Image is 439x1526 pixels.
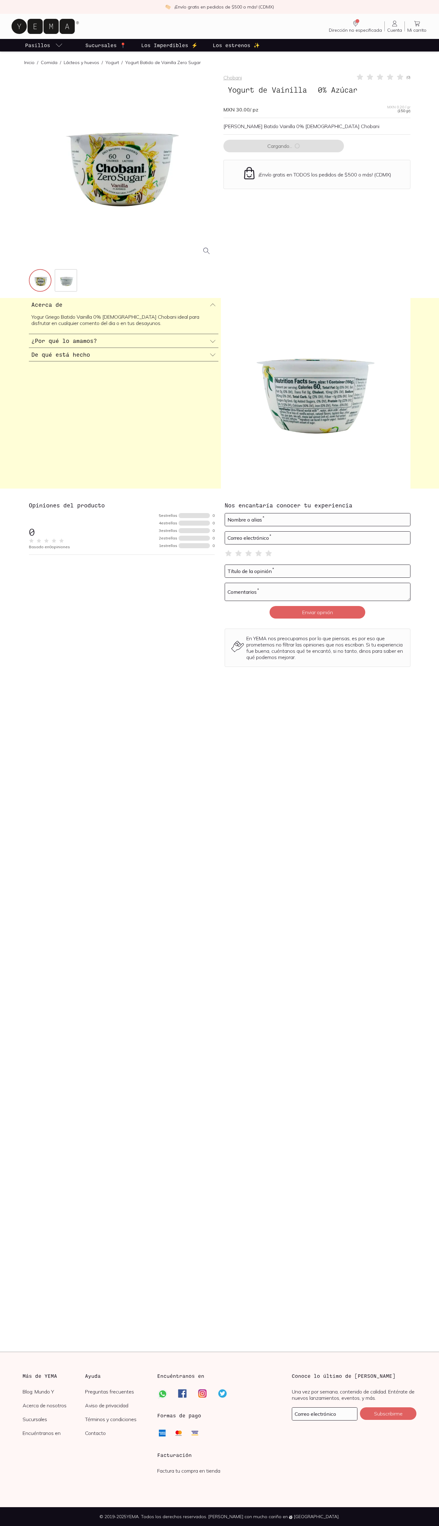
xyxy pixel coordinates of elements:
img: 30295 yogurt de vainilla 0% azucar [221,298,410,489]
a: Los estrenos ✨ [211,39,261,51]
div: 5 estrellas [159,514,177,517]
span: / [35,59,41,66]
p: Yogurt Batido de Vainilla Zero Sugar [125,59,201,66]
h3: Ayuda [85,1372,147,1380]
img: 30295-yogurt-de-vainilla-0-azucar-2_b065eaeb-45f6-49e0-adf1-9b794a2765bf=fwebp-q70-w256 [55,270,78,292]
a: Lácteos y huevos [64,60,99,65]
a: Términos y condiciones [85,1416,147,1422]
p: ¡Envío gratis en TODOS los pedidos de $500 o más! (CDMX) [259,171,391,178]
div: 0 [212,514,215,517]
a: Comida [41,60,57,65]
span: MXN 30.00 / pz [223,106,258,113]
a: Aviso de privacidad [85,1402,147,1409]
a: Sucursales [23,1416,85,1422]
p: Los Imperdibles ⚡️ [141,41,198,49]
div: 0 [212,521,215,525]
a: Mi carrito [405,20,429,33]
span: [PERSON_NAME] con mucho cariño en [GEOGRAPHIC_DATA]. [208,1514,340,1519]
span: / [99,59,105,66]
a: Cuenta [385,20,404,33]
span: MXN 0.20 / gr [387,105,410,109]
p: Pasillos [25,41,50,49]
a: Inicio [24,60,35,65]
span: / [119,59,125,66]
span: / [57,59,64,66]
span: Basado en 0 opiniones [29,544,70,549]
a: Preguntas frecuentes [85,1388,147,1395]
button: Cargando... [223,140,344,152]
a: Dirección no especificada [326,20,384,33]
span: ( 0 ) [406,75,410,79]
h3: Nos encantaría conocer tu experiencia [225,501,410,509]
button: Subscribirme [360,1407,416,1420]
p: [PERSON_NAME] Batido Vainilla 0% [DEMOGRAPHIC_DATA] Chobani [223,123,410,129]
span: 0 [29,526,35,538]
span: 0% Azúcar [313,84,362,96]
h3: Formas de pago [157,1412,201,1419]
div: 2 estrellas [159,536,177,540]
span: Mi carrito [407,27,426,33]
a: Acerca de nosotros [23,1402,85,1409]
span: Dirección no especificada [329,27,382,33]
p: Una vez por semana, contenido de calidad. Entérate de nuevos lanzamientos, eventos, y más. [292,1388,416,1401]
a: Yogurt [105,60,119,65]
h3: Facturación [157,1451,282,1459]
h3: Conoce lo último de [PERSON_NAME] [292,1372,416,1380]
span: Yogurt de Vainilla [223,84,311,96]
a: Encuéntranos en [23,1430,85,1436]
h3: Más de YEMA [23,1372,85,1380]
p: Los estrenos ✨ [213,41,260,49]
img: Envío [243,166,256,180]
h3: Opiniones del producto [29,501,215,509]
span: (150 gr) [398,109,410,113]
a: pasillo-todos-link [24,39,64,51]
img: 30295-yogurt-de-vainilla-0-azucar-1_1fe50cd7-1177-4d63-a57e-92bf19ab9e3f=fwebp-q70-w256 [29,270,52,292]
a: Chobani [223,74,242,81]
img: check [165,4,171,10]
div: 0 [212,544,215,548]
h3: De qué está hecho [31,350,90,359]
h3: Acerca de [31,300,62,309]
div: 0 [212,536,215,540]
div: 4 estrellas [159,521,177,525]
div: 0 [212,529,215,533]
p: En YEMA nos preocupamos por lo que piensas, es por eso que prometemos no filtrar las opiniones qu... [246,635,404,660]
span: Cuenta [387,27,402,33]
a: Blog: Mundo Y [23,1388,85,1395]
p: ¡Envío gratis en pedidos de $500 o más! (CDMX) [174,4,274,10]
a: Factura tu compra en tienda [157,1468,220,1474]
button: Enviar opinión [270,606,365,619]
div: 3 estrellas [159,529,177,533]
div: 1 estrellas [159,544,177,548]
a: Contacto [85,1430,147,1436]
a: Los Imperdibles ⚡️ [140,39,199,51]
input: mimail@gmail.com [292,1408,357,1420]
a: Sucursales 📍 [84,39,127,51]
h3: ¿Por qué lo amamos? [31,337,97,345]
p: Sucursales 📍 [85,41,126,49]
p: Yogur Griego Batido Vainilla 0% [DEMOGRAPHIC_DATA] Chobani ideal para disfrutar en cualquier come... [31,314,216,326]
h3: Encuéntranos en [157,1372,204,1380]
